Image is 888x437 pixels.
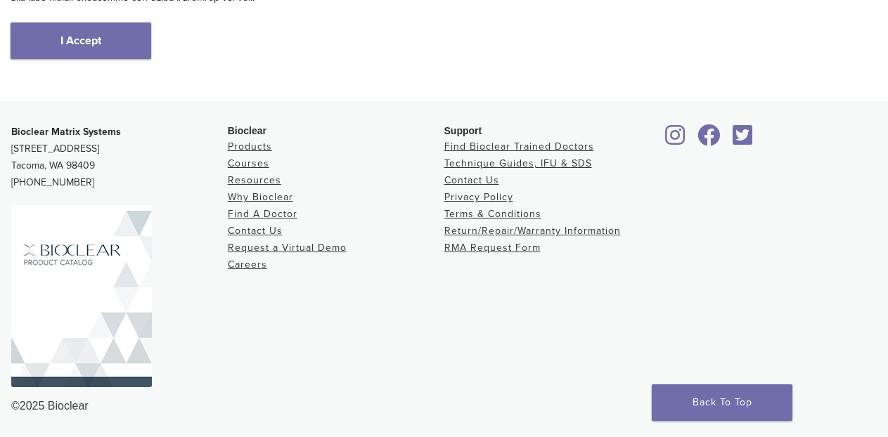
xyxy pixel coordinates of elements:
a: Request a Virtual Demo [228,242,347,254]
a: Contact Us [444,174,499,186]
a: I Accept [11,22,151,59]
a: Terms & Conditions [444,208,541,220]
a: Back To Top [652,384,792,421]
a: RMA Request Form [444,242,541,254]
strong: Bioclear Matrix Systems [11,126,121,138]
img: Bioclear [11,205,152,387]
a: Bioclear [660,133,690,147]
a: Resources [228,174,281,186]
a: Contact Us [228,225,283,237]
span: Support [444,125,482,136]
p: [STREET_ADDRESS] Tacoma, WA 98409 [PHONE_NUMBER] [11,124,228,191]
a: Bioclear [693,133,725,147]
a: Find Bioclear Trained Doctors [444,141,594,152]
a: Privacy Policy [444,191,513,203]
a: Technique Guides, IFU & SDS [444,157,592,169]
a: Return/Repair/Warranty Information [444,225,621,237]
a: Find A Doctor [228,208,297,220]
a: Why Bioclear [228,191,293,203]
div: ©2025 Bioclear [11,398,877,415]
a: Courses [228,157,269,169]
a: Products [228,141,272,152]
span: Bioclear [228,125,266,136]
a: Bioclear [728,133,758,147]
a: Careers [228,259,267,270]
